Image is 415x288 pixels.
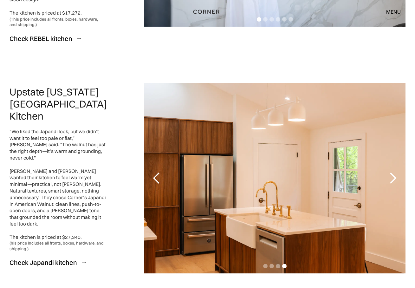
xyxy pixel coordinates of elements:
[269,264,274,268] div: Show slide 2 of 4
[10,240,107,252] div: (his price includes all fronts, boxes, hardware, and shipping.)
[10,258,77,267] div: Check Japandi kitchen
[186,8,229,16] a: home
[380,6,401,17] div: menu
[276,264,280,268] div: Show slide 3 of 4
[263,264,268,268] div: Show slide 1 of 4
[386,9,401,14] div: menu
[144,83,405,273] div: carousel
[10,255,107,270] a: Check Japandi kitchen
[10,128,107,241] div: “We liked the Japandi look, but we didn’t want it to feel too pale or flat,” [PERSON_NAME] said. ...
[380,83,405,273] div: next slide
[282,264,287,268] div: Show slide 4 of 4
[144,83,169,273] div: previous slide
[10,86,107,122] h2: Upstate [US_STATE] [GEOGRAPHIC_DATA] Kitchen
[144,83,405,273] div: 4 of 4
[10,31,103,46] a: Check REBEL kitchen
[10,34,72,43] div: Check REBEL kitchen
